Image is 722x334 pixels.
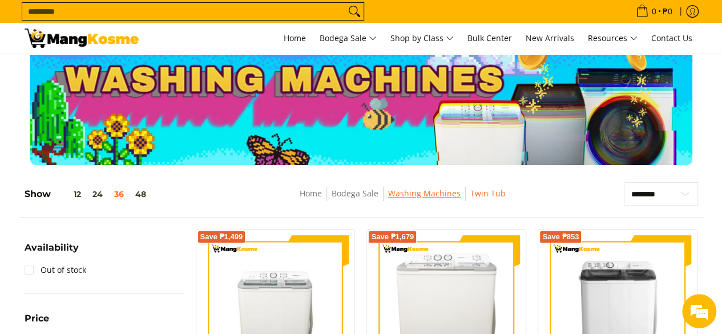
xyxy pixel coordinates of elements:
[87,190,108,199] button: 24
[66,96,158,212] span: We're online!
[278,23,312,54] a: Home
[390,31,454,46] span: Shop by Class
[200,234,243,240] span: Save ₱1,499
[470,187,506,201] span: Twin Tub
[542,234,579,240] span: Save ₱853
[150,23,698,54] nav: Main Menu
[25,243,79,261] summary: Open
[651,33,692,43] span: Contact Us
[385,23,459,54] a: Shop by Class
[588,31,638,46] span: Resources
[187,6,215,33] div: Minimize live chat window
[388,188,461,199] a: Washing Machines
[650,7,658,15] span: 0
[371,234,414,240] span: Save ₱1,679
[300,188,322,199] a: Home
[632,5,676,18] span: •
[108,190,130,199] button: 36
[526,33,574,43] span: New Arrivals
[520,23,580,54] a: New Arrivals
[320,31,377,46] span: Bodega Sale
[582,23,643,54] a: Resources
[646,23,698,54] a: Contact Us
[314,23,382,54] a: Bodega Sale
[661,7,674,15] span: ₱0
[462,23,518,54] a: Bulk Center
[223,187,582,212] nav: Breadcrumbs
[467,33,512,43] span: Bulk Center
[25,243,79,252] span: Availability
[130,190,152,199] button: 48
[51,190,87,199] button: 12
[25,261,86,279] a: Out of stock
[25,314,49,323] span: Price
[25,314,49,332] summary: Open
[332,188,378,199] a: Bodega Sale
[284,33,306,43] span: Home
[25,29,139,48] img: Washing Machines l Mang Kosme: Home Appliances Warehouse Sale Partner Twin Tub
[345,3,364,20] button: Search
[6,217,217,257] textarea: Type your message and hit 'Enter'
[59,64,192,79] div: Chat with us now
[25,188,152,200] h5: Show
